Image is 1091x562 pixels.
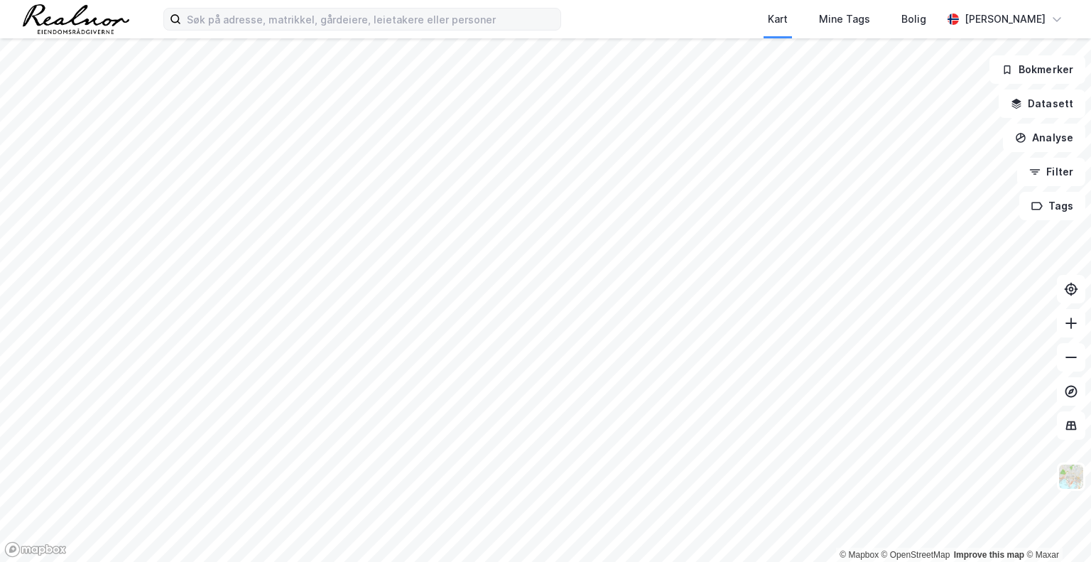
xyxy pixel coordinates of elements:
[965,11,1046,28] div: [PERSON_NAME]
[1020,494,1091,562] iframe: Chat Widget
[1020,494,1091,562] div: Kontrollprogram for chat
[768,11,788,28] div: Kart
[181,9,560,30] input: Søk på adresse, matrikkel, gårdeiere, leietakere eller personer
[901,11,926,28] div: Bolig
[23,4,129,34] img: realnor-logo.934646d98de889bb5806.png
[819,11,870,28] div: Mine Tags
